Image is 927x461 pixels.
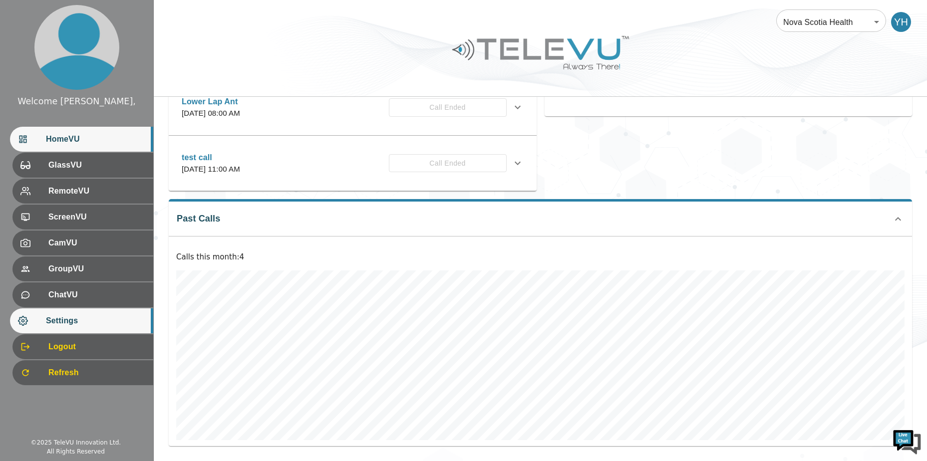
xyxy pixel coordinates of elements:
[174,146,532,181] div: test call[DATE] 11:00 AMCall Ended
[30,438,121,447] div: © 2025 TeleVU Innovation Ltd.
[48,263,145,275] span: GroupVU
[891,12,911,32] div: YH
[12,282,153,307] div: ChatVU
[776,8,886,36] div: Nova Scotia Health
[182,108,240,119] p: [DATE] 08:00 AM
[48,211,145,223] span: ScreenVU
[12,360,153,385] div: Refresh
[10,308,153,333] div: Settings
[46,315,145,327] span: Settings
[12,179,153,204] div: RemoteVU
[47,447,105,456] div: All Rights Reserved
[182,152,240,164] p: test call
[174,90,532,125] div: Lower Lap Ant[DATE] 08:00 AMCall Ended
[48,341,145,353] span: Logout
[176,251,905,263] p: Calls this month : 4
[48,289,145,301] span: ChatVU
[48,367,145,379] span: Refresh
[48,159,145,171] span: GlassVU
[12,153,153,178] div: GlassVU
[48,237,145,249] span: CamVU
[17,95,136,108] div: Welcome [PERSON_NAME],
[12,256,153,281] div: GroupVU
[48,185,145,197] span: RemoteVU
[451,32,630,73] img: Logo
[10,127,153,152] div: HomeVU
[182,96,240,108] p: Lower Lap Ant
[892,426,922,456] img: Chat Widget
[182,164,240,175] p: [DATE] 11:00 AM
[46,133,145,145] span: HomeVU
[12,205,153,230] div: ScreenVU
[34,5,119,90] img: profile.png
[12,230,153,255] div: CamVU
[12,334,153,359] div: Logout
